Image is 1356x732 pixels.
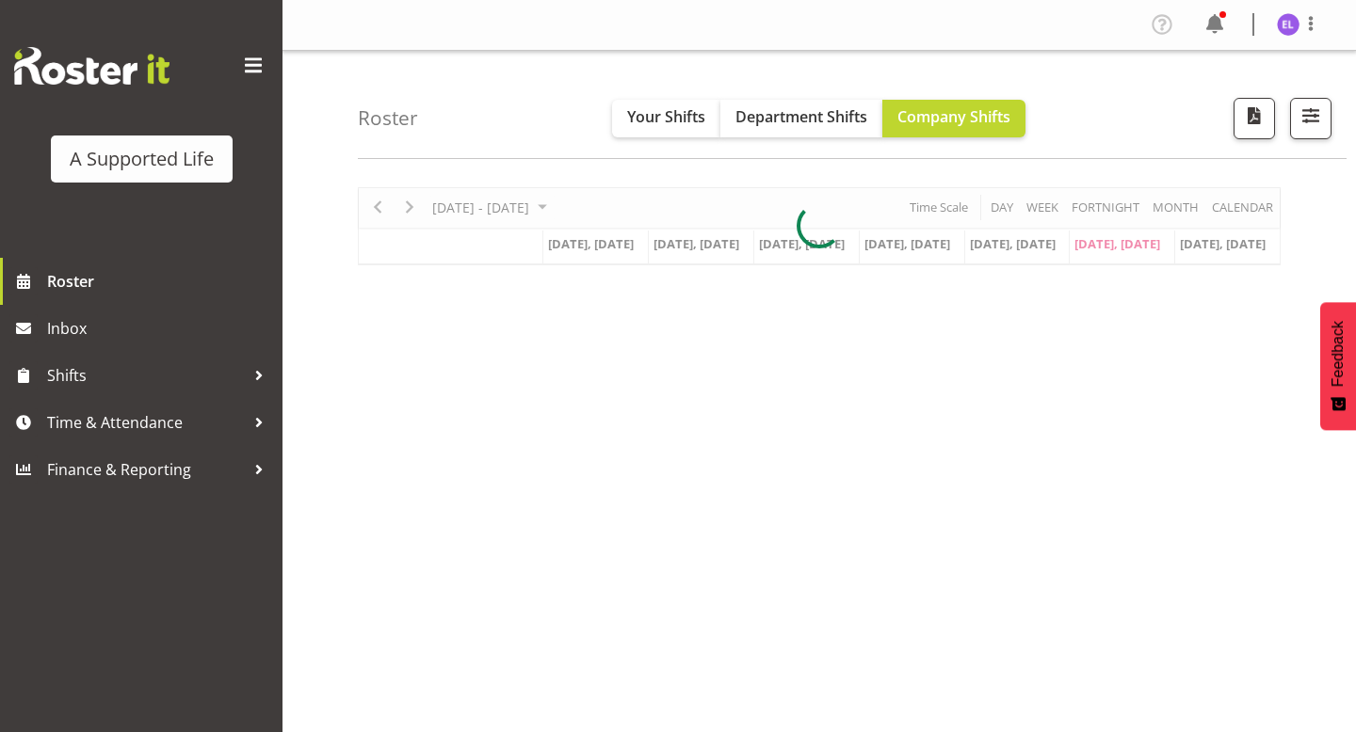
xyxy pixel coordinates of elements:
[1290,98,1332,139] button: Filter Shifts
[47,361,245,390] span: Shifts
[14,47,169,85] img: Rosterit website logo
[1320,302,1356,430] button: Feedback - Show survey
[47,455,245,484] span: Finance & Reporting
[627,106,705,127] span: Your Shifts
[70,145,214,173] div: A Supported Life
[735,106,867,127] span: Department Shifts
[897,106,1010,127] span: Company Shifts
[47,314,273,342] span: Inbox
[47,408,245,437] span: Time & Attendance
[1330,321,1347,387] span: Feedback
[47,267,273,295] span: Roster
[882,100,1025,137] button: Company Shifts
[720,100,882,137] button: Department Shifts
[612,100,720,137] button: Your Shifts
[1277,13,1299,36] img: elise-loh5844.jpg
[1234,98,1275,139] button: Download a PDF of the roster according to the set date range.
[358,107,418,129] h4: Roster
